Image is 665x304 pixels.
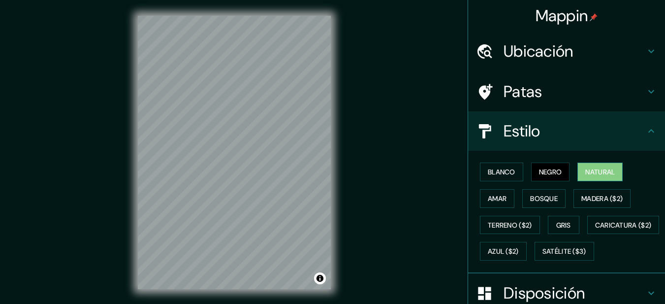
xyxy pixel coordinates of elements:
[468,111,665,151] div: Estilo
[480,189,514,208] button: Amar
[539,168,562,176] font: Negro
[504,283,585,304] font: Disposición
[587,216,660,235] button: Caricatura ($2)
[556,221,571,230] font: Gris
[480,216,540,235] button: Terreno ($2)
[548,216,579,235] button: Gris
[531,163,570,181] button: Negro
[504,121,540,141] font: Estilo
[530,194,558,203] font: Bosque
[585,168,615,176] font: Natural
[590,13,598,21] img: pin-icon.png
[536,5,588,26] font: Mappin
[468,72,665,111] div: Patas
[480,163,523,181] button: Blanco
[581,194,623,203] font: Madera ($2)
[522,189,566,208] button: Bosque
[573,189,631,208] button: Madera ($2)
[480,242,527,261] button: Azul ($2)
[468,32,665,71] div: Ubicación
[504,41,573,62] font: Ubicación
[542,247,586,256] font: Satélite ($3)
[577,163,623,181] button: Natural
[488,194,507,203] font: Amar
[138,16,331,289] canvas: Mapa
[488,247,519,256] font: Azul ($2)
[488,168,515,176] font: Blanco
[535,242,594,261] button: Satélite ($3)
[488,221,532,230] font: Terreno ($2)
[314,272,326,284] button: Activar o desactivar atribución
[595,221,652,230] font: Caricatura ($2)
[504,81,542,102] font: Patas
